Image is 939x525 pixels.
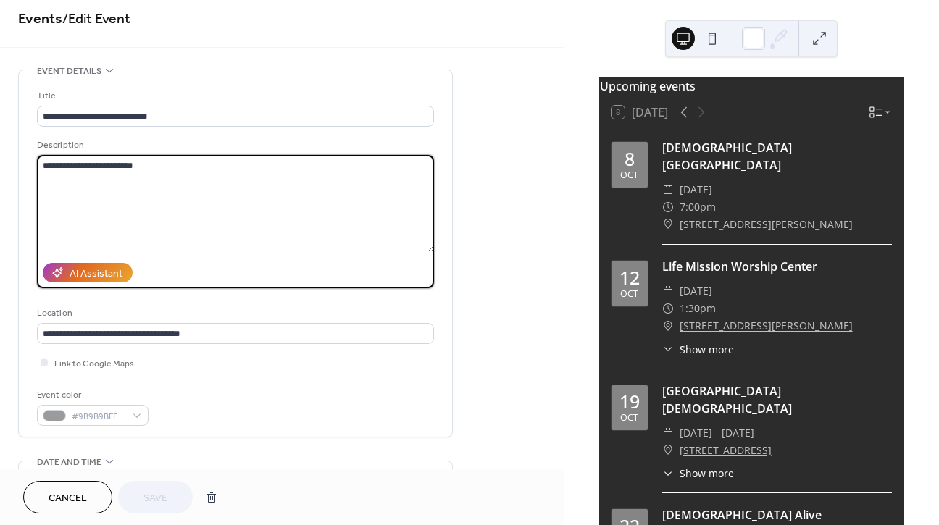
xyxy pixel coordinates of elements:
[662,466,674,481] div: ​
[37,387,146,403] div: Event color
[23,481,112,513] button: Cancel
[662,382,892,417] div: [GEOGRAPHIC_DATA][DEMOGRAPHIC_DATA]
[625,150,635,168] div: 8
[37,138,431,153] div: Description
[662,424,674,442] div: ​
[680,442,772,459] a: [STREET_ADDRESS]
[43,263,133,282] button: AI Assistant
[37,88,431,104] div: Title
[680,424,754,442] span: [DATE] - [DATE]
[662,181,674,198] div: ​
[662,300,674,317] div: ​
[62,5,130,33] span: / Edit Event
[662,342,734,357] button: ​Show more
[619,269,640,287] div: 12
[680,198,716,216] span: 7:00pm
[662,466,734,481] button: ​Show more
[49,491,87,506] span: Cancel
[680,216,853,233] a: [STREET_ADDRESS][PERSON_NAME]
[662,258,892,275] div: Life Mission Worship Center
[680,342,734,357] span: Show more
[680,300,716,317] span: 1:30pm
[662,282,674,300] div: ​
[680,181,712,198] span: [DATE]
[620,290,638,299] div: Oct
[18,5,62,33] a: Events
[620,171,638,180] div: Oct
[662,342,674,357] div: ​
[662,139,892,174] div: [DEMOGRAPHIC_DATA][GEOGRAPHIC_DATA]
[662,216,674,233] div: ​
[662,506,892,524] div: [DEMOGRAPHIC_DATA] Alive
[70,266,122,282] div: AI Assistant
[37,306,431,321] div: Location
[37,455,101,470] span: Date and time
[662,317,674,335] div: ​
[619,392,640,411] div: 19
[620,413,638,423] div: Oct
[680,466,734,481] span: Show more
[680,317,853,335] a: [STREET_ADDRESS][PERSON_NAME]
[54,356,134,371] span: Link to Google Maps
[37,64,101,79] span: Event details
[680,282,712,300] span: [DATE]
[600,77,903,95] div: Upcoming events
[662,442,674,459] div: ​
[662,198,674,216] div: ​
[72,409,125,424] span: #9B9B9BFF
